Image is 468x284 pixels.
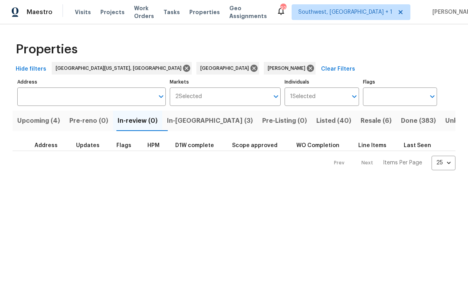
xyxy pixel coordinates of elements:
span: Work Orders [134,5,154,20]
span: In-[GEOGRAPHIC_DATA] (3) [167,116,253,127]
span: HPM [147,143,160,149]
span: Geo Assignments [229,5,267,20]
span: Address [34,143,58,149]
p: Items Per Page [383,159,422,167]
span: Flags [116,143,131,149]
span: Projects [100,9,125,16]
span: In-review (0) [118,116,158,127]
div: [PERSON_NAME] [264,62,316,75]
button: Open [427,91,438,102]
span: [GEOGRAPHIC_DATA][US_STATE], [GEOGRAPHIC_DATA] [56,65,185,73]
div: [GEOGRAPHIC_DATA][US_STATE], [GEOGRAPHIC_DATA] [52,62,192,75]
span: 1 Selected [290,94,316,100]
span: Resale (6) [361,116,392,127]
span: Updates [76,143,100,149]
label: Markets [170,80,281,85]
span: 2 Selected [175,94,202,100]
span: Properties [189,9,220,16]
span: Upcoming (4) [17,116,60,127]
span: WO Completion [296,143,339,149]
span: Hide filters [16,65,46,75]
nav: Pagination Navigation [327,156,455,171]
span: Done (383) [401,116,436,127]
button: Clear Filters [318,62,358,77]
span: Last Seen [404,143,431,149]
button: Open [270,91,281,102]
span: Listed (40) [316,116,351,127]
button: Open [349,91,360,102]
span: Maestro [27,9,53,16]
span: Pre-Listing (0) [262,116,307,127]
span: Southwest, [GEOGRAPHIC_DATA] + 1 [298,9,392,16]
span: Visits [75,9,91,16]
span: Pre-reno (0) [69,116,108,127]
div: 25 [432,153,455,173]
span: Properties [16,46,78,54]
span: Clear Filters [321,65,355,75]
span: Scope approved [232,143,278,149]
span: D1W complete [175,143,214,149]
div: 92 [280,5,286,13]
span: [PERSON_NAME] [268,65,308,73]
button: Hide filters [13,62,49,77]
label: Flags [363,80,437,85]
span: Tasks [163,10,180,15]
label: Address [17,80,166,85]
span: Line Items [358,143,386,149]
div: [GEOGRAPHIC_DATA] [196,62,259,75]
span: [GEOGRAPHIC_DATA] [200,65,252,73]
label: Individuals [285,80,359,85]
button: Open [156,91,167,102]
